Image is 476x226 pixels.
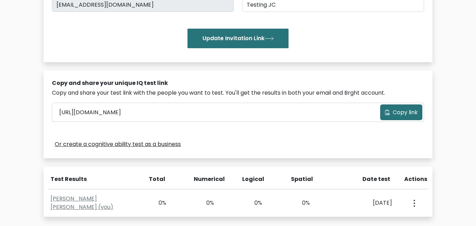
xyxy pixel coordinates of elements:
[338,199,392,207] div: [DATE]
[52,89,424,97] div: Copy and share your test link with the people you want to test. You'll get the results in both yo...
[404,175,428,183] div: Actions
[194,199,214,207] div: 0%
[242,199,262,207] div: 0%
[51,175,137,183] div: Test Results
[290,199,310,207] div: 0%
[55,140,181,148] a: Or create a cognitive ability test as a business
[339,175,396,183] div: Date test
[51,195,113,211] a: [PERSON_NAME] [PERSON_NAME] (you)
[380,104,422,120] button: Copy link
[52,79,424,87] div: Copy and share your unique IQ test link
[145,175,165,183] div: Total
[291,175,311,183] div: Spatial
[187,29,289,48] button: Update Invitation Link
[242,175,262,183] div: Logical
[393,108,418,117] span: Copy link
[146,199,166,207] div: 0%
[194,175,214,183] div: Numerical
